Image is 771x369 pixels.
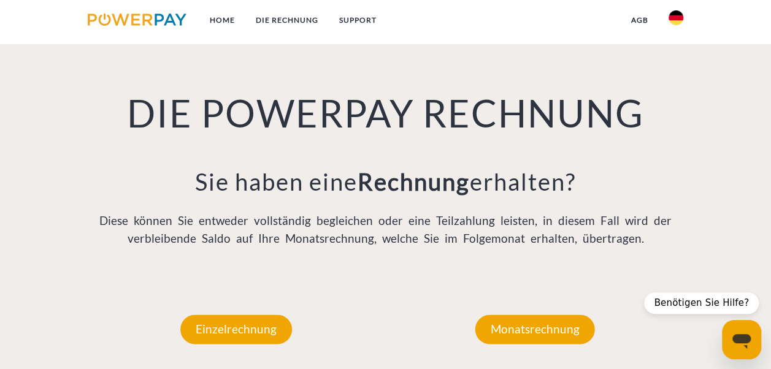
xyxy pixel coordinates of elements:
[245,9,329,31] a: DIE RECHNUNG
[644,292,759,314] div: Benötigen Sie Hilfe?
[199,9,245,31] a: Home
[475,314,594,344] p: Monatsrechnung
[88,13,186,26] img: logo-powerpay.svg
[358,167,470,196] b: Rechnung
[669,10,683,25] img: de
[87,212,685,247] p: Diese können Sie entweder vollständig begleichen oder eine Teilzahlung leisten, in diesem Fall wi...
[329,9,387,31] a: SUPPORT
[87,167,685,197] h3: Sie haben eine erhalten?
[180,314,292,344] p: Einzelrechnung
[722,320,761,359] iframe: Schaltfläche zum Öffnen des Messaging-Fensters; Konversation läuft
[87,90,685,137] h1: DIE POWERPAY RECHNUNG
[620,9,658,31] a: agb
